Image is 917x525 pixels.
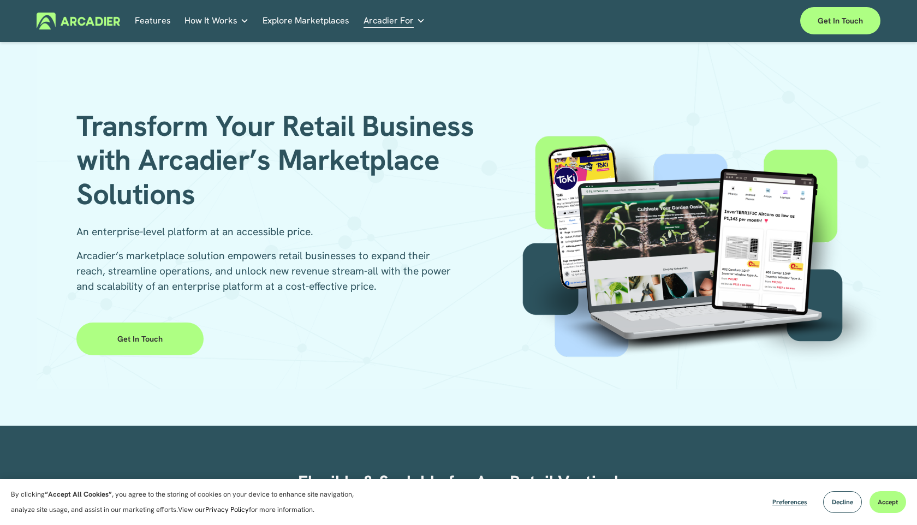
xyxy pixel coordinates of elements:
a: folder dropdown [364,13,425,29]
button: Decline [823,491,862,513]
h1: Transform Your Retail Business with Arcadier’s Marketplace Solutions [76,109,490,211]
a: Privacy Policy [205,505,249,514]
button: Accept [870,491,906,513]
a: Get in Touch [76,323,204,355]
a: Get in touch [800,7,880,34]
p: Arcadier’s marketplace solution empowers retail businesses to expand their reach, streamline oper... [76,248,458,294]
img: Arcadier [37,13,120,29]
span: Accept [878,498,898,506]
span: Preferences [772,498,807,506]
a: folder dropdown [184,13,249,29]
strong: “Accept All Cookies” [45,490,112,499]
p: An enterprise-level platform at an accessible price. [76,224,458,240]
span: Decline [832,498,853,506]
a: Features [135,13,171,29]
a: Explore Marketplaces [263,13,349,29]
span: Arcadier For [364,13,414,28]
button: Preferences [764,491,815,513]
h2: Flexible & Scalable for Any Retail Vertical [273,472,644,493]
p: By clicking , you agree to the storing of cookies on your device to enhance site navigation, anal... [11,487,366,517]
span: How It Works [184,13,237,28]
